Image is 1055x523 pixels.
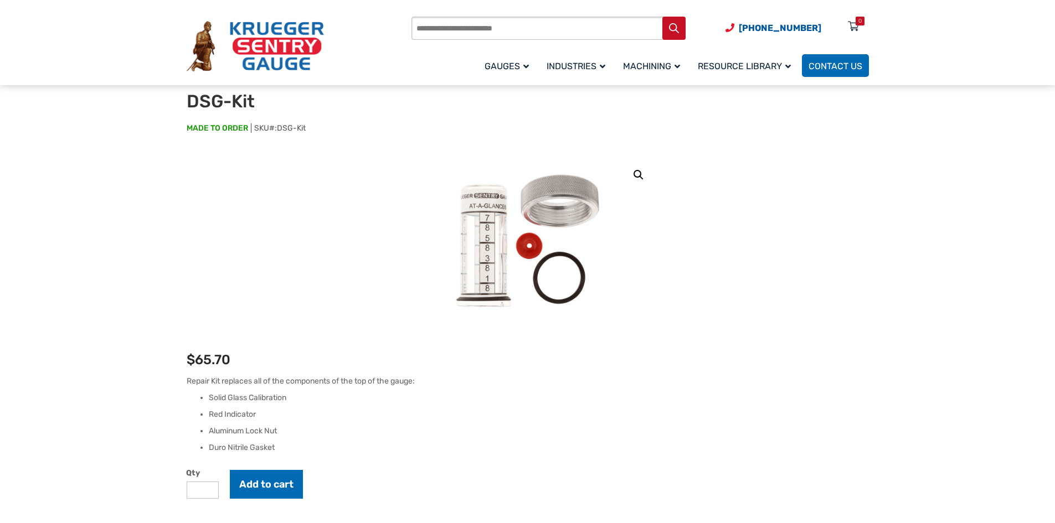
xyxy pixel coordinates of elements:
[809,61,862,71] span: Contact Us
[547,61,605,71] span: Industries
[616,53,691,79] a: Machining
[187,123,248,134] span: MADE TO ORDER
[187,91,460,112] h1: DSG-Kit
[230,470,303,499] button: Add to cart
[629,165,649,185] a: View full-screen image gallery
[485,61,529,71] span: Gauges
[277,123,306,133] span: DSG-Kit
[739,23,821,33] span: [PHONE_NUMBER]
[802,54,869,77] a: Contact Us
[623,61,680,71] span: Machining
[209,426,869,437] li: Aluminum Lock Nut
[209,409,869,420] li: Red Indicator
[251,123,306,133] span: SKU#:
[698,61,791,71] span: Resource Library
[209,442,869,453] li: Duro Nitrile Gasket
[187,375,869,387] p: Repair Kit replaces all of the components of the top of the gauge:
[478,53,540,79] a: Gauges
[187,481,219,499] input: Product quantity
[858,17,862,25] div: 0
[725,21,821,35] a: Phone Number (920) 434-8860
[187,352,195,367] span: $
[187,21,324,72] img: Krueger Sentry Gauge
[187,352,230,367] bdi: 65.70
[691,53,802,79] a: Resource Library
[209,392,869,403] li: Solid Glass Calibration
[540,53,616,79] a: Industries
